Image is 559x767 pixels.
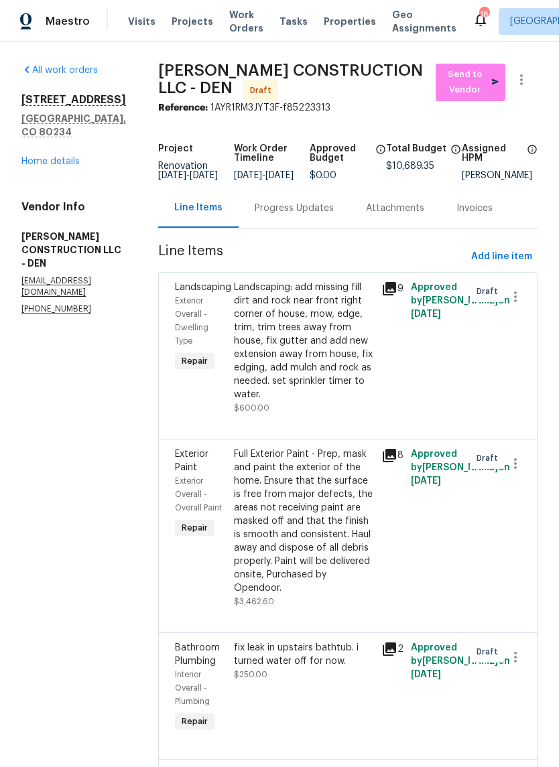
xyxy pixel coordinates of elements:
span: Properties [324,15,376,28]
span: The hpm assigned to this work order. [527,144,538,171]
button: Send to Vendor [436,64,505,101]
span: The total cost of line items that have been proposed by Opendoor. This sum includes line items th... [450,144,461,161]
span: Tasks [279,17,308,26]
div: 9 [381,281,403,297]
span: Landscaping [175,283,231,292]
span: [PERSON_NAME] CONSTRUCTION LLC - DEN [158,62,423,96]
span: $250.00 [234,671,267,679]
h5: Assigned HPM [462,144,523,163]
span: [DATE] [411,670,441,679]
h5: Project [158,144,193,153]
a: All work orders [21,66,98,75]
div: Line Items [174,201,223,214]
span: $600.00 [234,404,269,412]
span: Renovation [158,161,218,180]
a: Home details [21,157,80,166]
div: 2 [381,641,403,657]
span: Exterior Paint [175,449,208,472]
span: Send to Vendor [442,67,499,98]
span: Repair [176,354,213,368]
div: 18 [479,8,489,21]
span: Approved by [PERSON_NAME] on [411,449,510,486]
span: Work Orders [229,8,263,35]
h5: Total Budget [386,144,446,153]
span: Repair [176,521,213,535]
button: Add line item [466,245,538,269]
span: Repair [176,715,213,728]
div: Progress Updates [255,202,334,215]
b: Reference: [158,103,208,113]
span: The total cost of line items that have been approved by both Opendoor and the Trade Partner. This... [375,144,386,171]
span: Bathroom Plumbing [175,643,220,666]
div: [PERSON_NAME] [462,171,538,180]
div: 8 [381,447,403,464]
span: Interior Overall - Plumbing [175,671,210,705]
span: [DATE] [190,171,218,180]
div: Landscaping: add missing fill dirt and rock near front right corner of house, mow, edge, trim, tr... [234,281,373,401]
span: - [234,171,294,180]
div: Attachments [366,202,424,215]
span: Draft [250,84,277,97]
span: $10,689.35 [386,161,434,171]
h5: Work Order Timeline [234,144,310,163]
span: - [158,171,218,180]
span: [DATE] [234,171,262,180]
span: [DATE] [411,476,441,486]
span: [DATE] [265,171,294,180]
span: [DATE] [158,171,186,180]
div: 1AYR1RM3JYT3F-f85223313 [158,101,538,115]
span: Projects [172,15,213,28]
span: Line Items [158,245,466,269]
span: Geo Assignments [392,8,456,35]
span: Exterior Overall - Overall Paint [175,477,222,512]
div: Full Exterior Paint - Prep, mask and paint the exterior of the home. Ensure that the surface is f... [234,447,373,595]
h5: [PERSON_NAME] CONSTRUCTION LLC - DEN [21,230,126,270]
div: fix leak in upstairs bathtub. i turned water off for now. [234,641,373,668]
span: Exterior Overall - Dwelling Type [175,297,208,345]
span: $3,462.60 [234,598,274,606]
span: Draft [477,285,503,298]
span: Maestro [46,15,90,28]
span: Draft [477,645,503,658]
span: Draft [477,451,503,465]
span: $0.00 [310,171,336,180]
span: Visits [128,15,156,28]
span: Approved by [PERSON_NAME] on [411,643,510,679]
span: [DATE] [411,309,441,319]
h4: Vendor Info [21,200,126,214]
span: Add line item [471,249,532,265]
span: Approved by [PERSON_NAME] on [411,283,510,319]
h5: Approved Budget [310,144,371,163]
div: Invoices [456,202,493,215]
